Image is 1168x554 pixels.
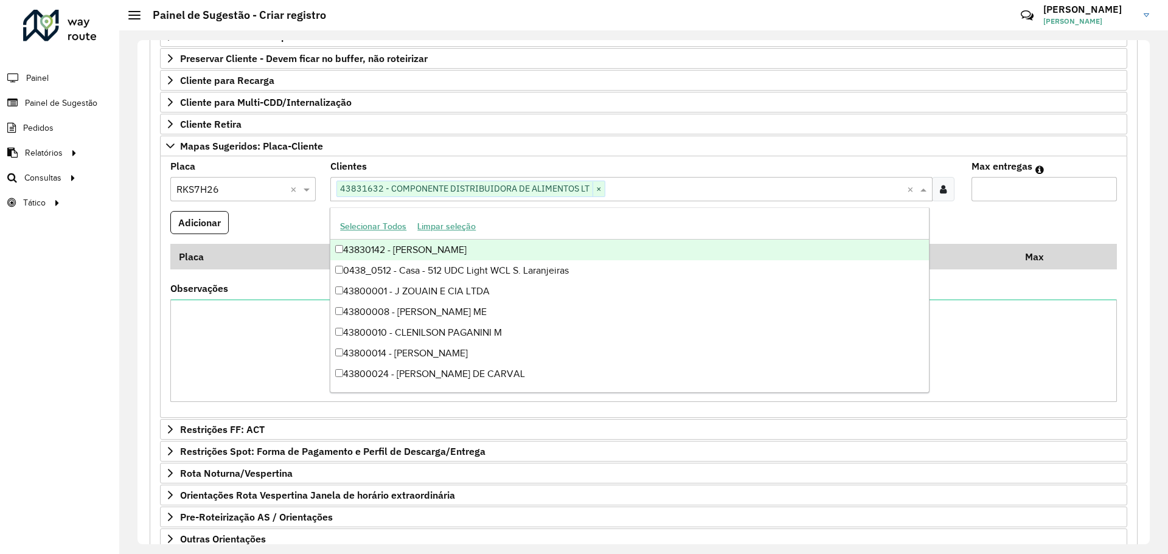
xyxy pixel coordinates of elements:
[180,534,266,544] span: Outras Orientações
[335,217,412,236] button: Selecionar Todos
[180,490,455,500] span: Orientações Rota Vespertina Janela de horário extraordinária
[1043,16,1135,27] span: [PERSON_NAME]
[330,159,367,173] label: Clientes
[330,302,928,322] div: 43800008 - [PERSON_NAME] ME
[141,9,326,22] h2: Painel de Sugestão - Criar registro
[160,92,1127,113] a: Cliente para Multi-CDD/Internalização
[1014,2,1040,29] a: Contato Rápido
[180,54,428,63] span: Preservar Cliente - Devem ficar no buffer, não roteirizar
[972,159,1032,173] label: Max entregas
[180,97,352,107] span: Cliente para Multi-CDD/Internalização
[180,446,485,456] span: Restrições Spot: Forma de Pagamento e Perfil de Descarga/Entrega
[330,281,928,302] div: 43800001 - J ZOUAIN E CIA LTDA
[330,343,928,364] div: 43800014 - [PERSON_NAME]
[160,419,1127,440] a: Restrições FF: ACT
[160,114,1127,134] a: Cliente Retira
[330,364,928,384] div: 43800024 - [PERSON_NAME] DE CARVAL
[160,528,1127,549] a: Outras Orientações
[160,441,1127,462] a: Restrições Spot: Forma de Pagamento e Perfil de Descarga/Entrega
[290,182,301,196] span: Clear all
[330,240,928,260] div: 43830142 - [PERSON_NAME]
[170,211,229,234] button: Adicionar
[23,196,46,209] span: Tático
[25,147,63,159] span: Relatórios
[330,207,929,393] ng-dropdown-panel: Options list
[25,97,97,109] span: Painel de Sugestão
[412,217,481,236] button: Limpar seleção
[1035,165,1044,175] em: Máximo de clientes que serão colocados na mesma rota com os clientes informados
[160,70,1127,91] a: Cliente para Recarga
[180,119,242,129] span: Cliente Retira
[170,244,334,269] th: Placa
[23,122,54,134] span: Pedidos
[24,171,61,184] span: Consultas
[160,156,1127,418] div: Mapas Sugeridos: Placa-Cliente
[1017,244,1065,269] th: Max
[330,260,928,281] div: 0438_0512 - Casa - 512 UDC Light WCL S. Laranjeiras
[160,48,1127,69] a: Preservar Cliente - Devem ficar no buffer, não roteirizar
[160,463,1127,483] a: Rota Noturna/Vespertina
[180,424,265,434] span: Restrições FF: ACT
[160,507,1127,527] a: Pre-Roteirização AS / Orientações
[170,159,195,173] label: Placa
[907,182,917,196] span: Clear all
[160,485,1127,505] a: Orientações Rota Vespertina Janela de horário extraordinária
[337,181,593,196] span: 43831632 - COMPONENTE DISTRIBUIDORA DE ALIMENTOS LT
[180,512,333,522] span: Pre-Roteirização AS / Orientações
[26,72,49,85] span: Painel
[180,75,274,85] span: Cliente para Recarga
[593,182,605,196] span: ×
[170,281,228,296] label: Observações
[180,32,379,41] span: Priorizar Cliente - Não podem ficar no buffer
[330,322,928,343] div: 43800010 - CLENILSON PAGANINI M
[180,468,293,478] span: Rota Noturna/Vespertina
[1043,4,1135,15] h3: [PERSON_NAME]
[180,141,323,151] span: Mapas Sugeridos: Placa-Cliente
[330,384,928,405] div: 43800026 - [PERSON_NAME]
[160,136,1127,156] a: Mapas Sugeridos: Placa-Cliente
